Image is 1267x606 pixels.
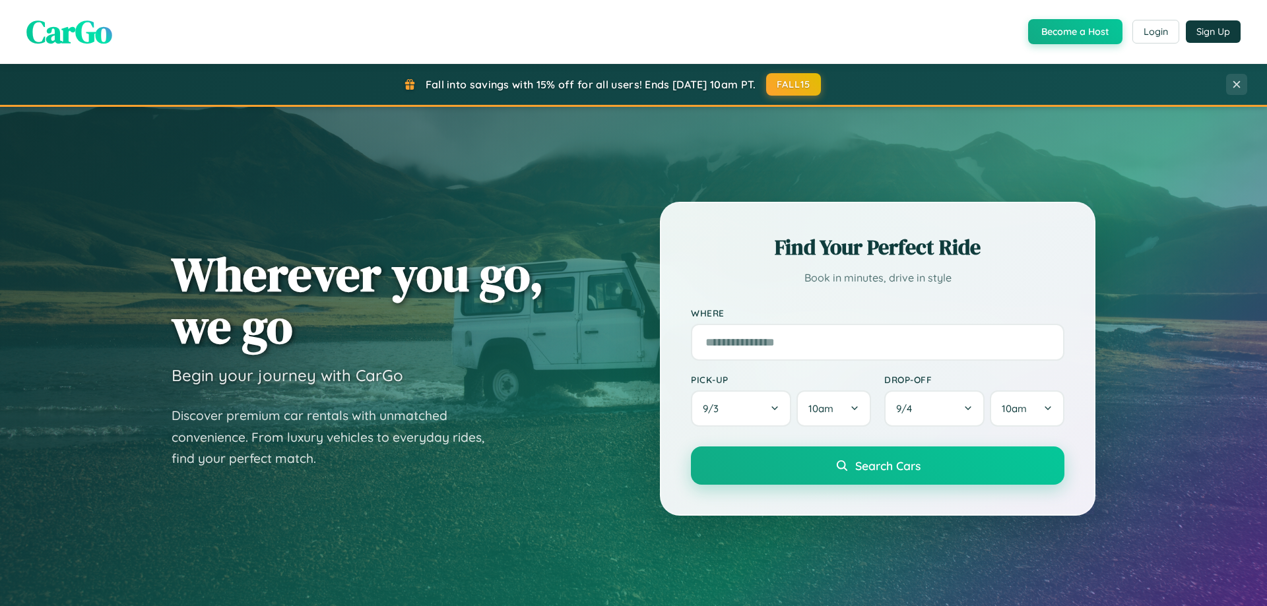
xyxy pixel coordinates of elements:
[26,10,112,53] span: CarGo
[896,402,919,415] span: 9 / 4
[172,405,502,470] p: Discover premium car rentals with unmatched convenience. From luxury vehicles to everyday rides, ...
[884,374,1064,385] label: Drop-off
[990,390,1064,427] button: 10am
[796,390,871,427] button: 10am
[1028,19,1122,44] button: Become a Host
[1002,402,1027,415] span: 10am
[703,402,725,415] span: 9 / 3
[172,248,544,352] h1: Wherever you go, we go
[691,374,871,385] label: Pick-up
[1186,20,1241,43] button: Sign Up
[691,307,1064,318] label: Where
[426,78,756,91] span: Fall into savings with 15% off for all users! Ends [DATE] 10am PT.
[884,390,985,427] button: 9/4
[808,402,833,415] span: 10am
[172,365,403,385] h3: Begin your journey with CarGo
[855,458,921,473] span: Search Cars
[691,446,1064,485] button: Search Cars
[691,268,1064,288] p: Book in minutes, drive in style
[1132,20,1179,44] button: Login
[691,390,791,427] button: 9/3
[766,73,822,96] button: FALL15
[691,233,1064,262] h2: Find Your Perfect Ride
